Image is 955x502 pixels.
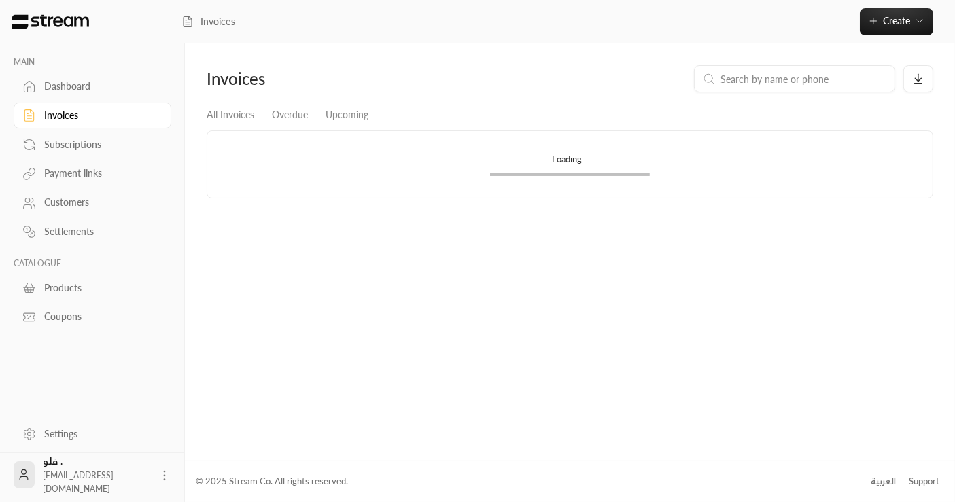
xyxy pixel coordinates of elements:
a: Settlements [14,219,171,245]
a: Invoices [181,15,235,29]
a: Subscriptions [14,131,171,158]
div: © 2025 Stream Co. All rights reserved. [196,475,348,488]
div: Coupons [44,310,154,323]
nav: breadcrumb [181,15,235,29]
a: Overdue [272,103,308,127]
div: Settlements [44,225,154,238]
button: Create [860,8,933,35]
a: Coupons [14,304,171,330]
div: Products [44,281,154,295]
div: Loading... [490,153,650,173]
div: Payment links [44,166,154,180]
div: العربية [871,475,896,488]
a: Upcoming [326,103,368,127]
div: Invoices [44,109,154,122]
a: Payment links [14,160,171,187]
a: Dashboard [14,73,171,100]
a: Invoices [14,103,171,129]
p: CATALOGUE [14,258,171,269]
img: Logo [11,14,90,29]
div: Invoices [207,68,379,90]
input: Search by name or phone [720,71,886,86]
div: Dashboard [44,79,154,93]
a: All Invoices [207,103,254,127]
div: Subscriptions [44,138,154,151]
div: Settings [44,427,154,441]
div: Customers [44,196,154,209]
a: Products [14,274,171,301]
a: Settings [14,420,171,447]
a: Support [905,469,944,494]
div: فلو . [43,454,150,495]
p: MAIN [14,57,171,68]
span: [EMAIL_ADDRESS][DOMAIN_NAME] [43,470,114,494]
a: Customers [14,190,171,216]
span: Create [883,15,910,26]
